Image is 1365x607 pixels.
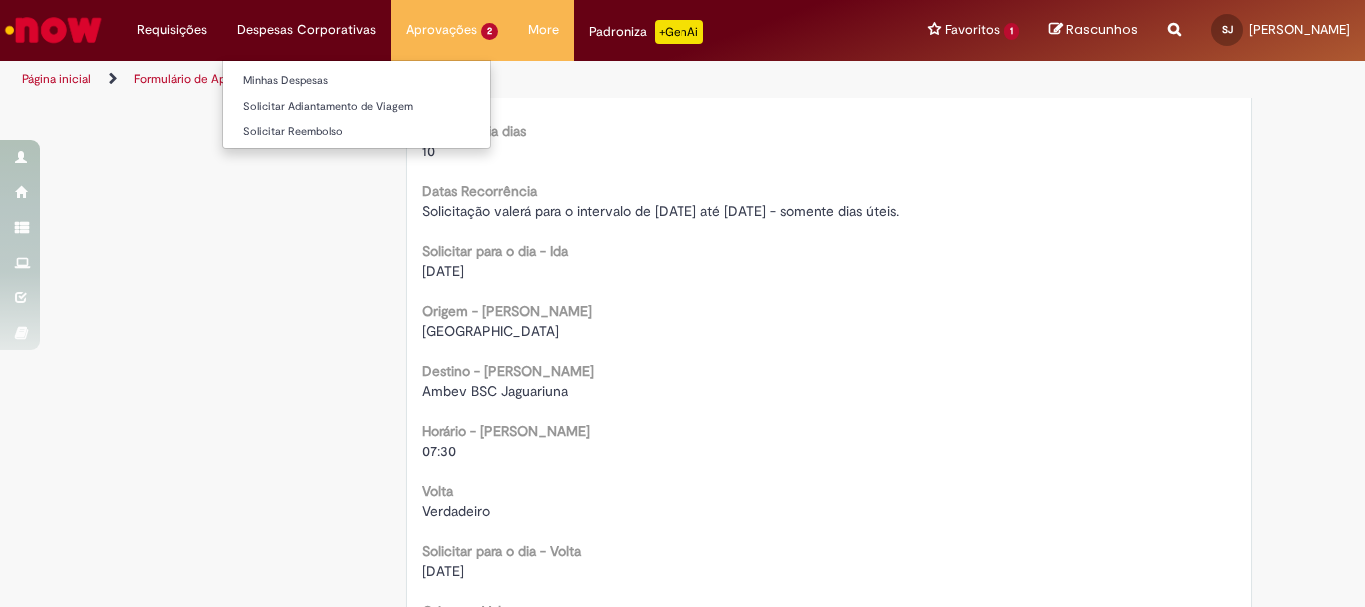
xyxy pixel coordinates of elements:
span: Rascunhos [1066,20,1138,39]
span: [GEOGRAPHIC_DATA] [422,322,559,340]
span: 10 [422,142,435,160]
span: Aprovações [406,20,477,40]
a: Minhas Despesas [223,70,490,92]
b: Solicitar para o dia - Ida [422,242,568,260]
span: Ambev BSC Jaguariuna [422,382,568,400]
p: +GenAi [655,20,703,44]
ul: Despesas Corporativas [222,60,491,149]
span: Favoritos [945,20,1000,40]
span: 1 [1004,23,1019,40]
b: Recorrência dias [422,122,526,140]
b: Volta [422,482,453,500]
a: Solicitar Adiantamento de Viagem [223,96,490,118]
span: [DATE] [422,562,464,580]
b: Destino - [PERSON_NAME] [422,362,594,380]
b: Origem - [PERSON_NAME] [422,302,592,320]
span: [PERSON_NAME] [1249,21,1350,38]
span: 2 [481,23,498,40]
span: Solicitação valerá para o intervalo de [DATE] até [DATE] - somente dias úteis. [422,202,899,220]
a: Formulário de Aprovação [134,71,270,87]
a: Página inicial [22,71,91,87]
span: 07:30 [422,442,456,460]
b: Horário - [PERSON_NAME] [422,422,590,440]
b: Datas Recorrência [422,182,537,200]
span: Despesas Corporativas [237,20,376,40]
span: Verdadeiro [422,502,490,520]
a: Solicitar Reembolso [223,121,490,143]
ul: Trilhas de página [15,61,895,98]
span: More [528,20,559,40]
a: Rascunhos [1049,21,1138,40]
span: SJ [1222,23,1233,36]
b: Solicitar para o dia - Volta [422,542,581,560]
div: Padroniza [589,20,703,44]
span: [DATE] [422,262,464,280]
img: ServiceNow [2,10,105,50]
span: Requisições [137,20,207,40]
